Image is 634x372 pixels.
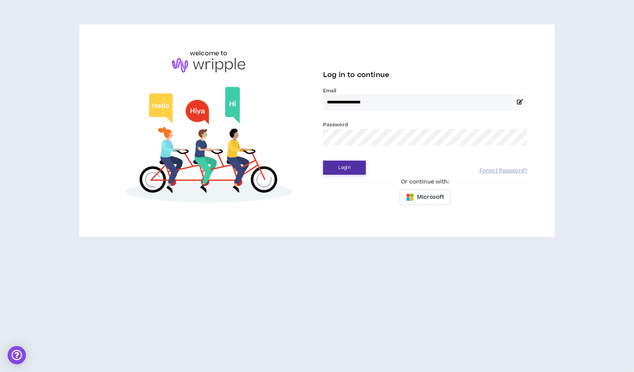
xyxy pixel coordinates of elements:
[172,58,245,72] img: logo-brand.png
[323,87,527,94] label: Email
[190,49,228,58] h6: welcome to
[480,167,527,175] a: Forgot Password?
[8,346,26,364] div: Open Intercom Messenger
[400,190,451,205] button: Microsoft
[107,80,311,213] img: Welcome to Wripple
[396,178,454,186] span: Or continue with:
[323,121,348,128] label: Password
[323,161,366,175] button: Login
[323,70,389,80] span: Log in to continue
[417,193,444,201] span: Microsoft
